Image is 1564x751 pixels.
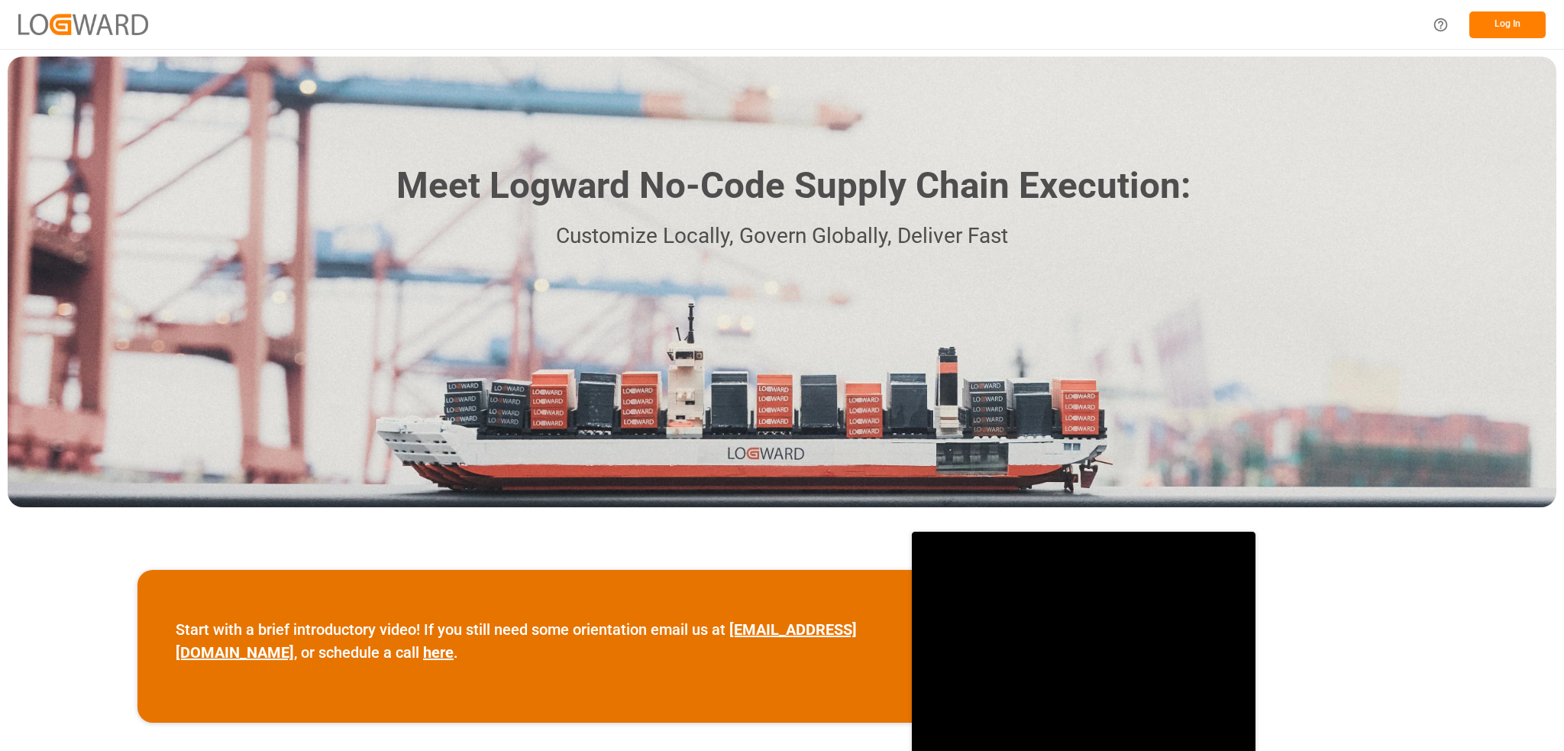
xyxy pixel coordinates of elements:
button: Log In [1469,11,1546,38]
p: Customize Locally, Govern Globally, Deliver Fast [373,219,1191,254]
h1: Meet Logward No-Code Supply Chain Execution: [396,159,1191,213]
img: Logward_new_orange.png [18,14,148,34]
p: Start with a brief introductory video! If you still need some orientation email us at , or schedu... [176,618,874,664]
button: Help Center [1423,8,1458,42]
a: here [423,643,454,662]
a: [EMAIL_ADDRESS][DOMAIN_NAME] [176,620,857,662]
